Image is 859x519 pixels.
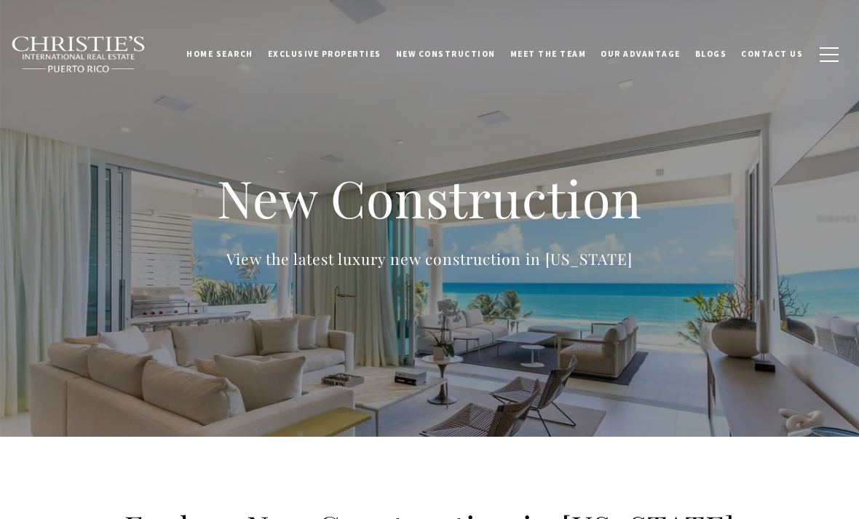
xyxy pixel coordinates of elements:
[601,49,681,59] span: Our Advantage
[261,36,389,72] a: Exclusive Properties
[268,49,381,59] span: Exclusive Properties
[741,49,803,59] span: Contact Us
[503,36,594,72] a: Meet the Team
[179,36,261,72] a: Home Search
[396,49,496,59] span: New Construction
[11,36,146,74] img: Christie's International Real Estate black text logo
[688,36,735,72] a: Blogs
[389,36,503,72] a: New Construction
[138,166,721,230] h1: New Construction
[138,247,721,271] p: View the latest luxury new construction in [US_STATE]
[695,49,727,59] span: Blogs
[593,36,688,72] a: Our Advantage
